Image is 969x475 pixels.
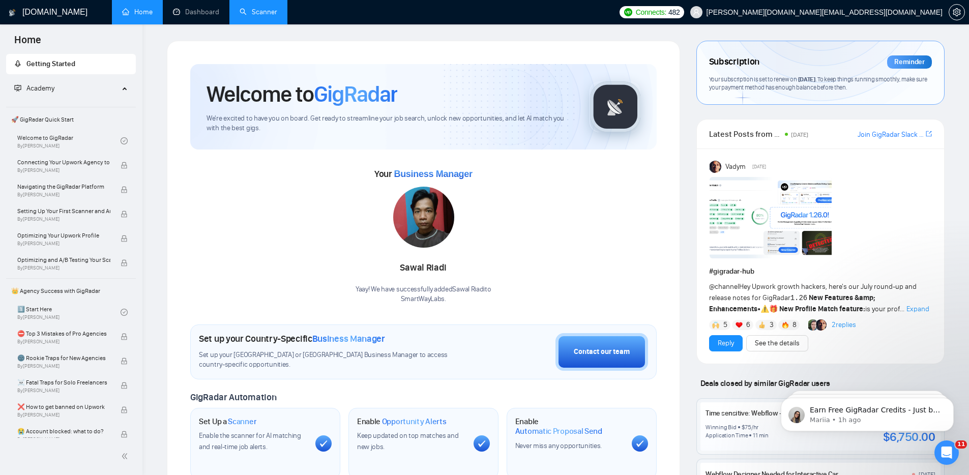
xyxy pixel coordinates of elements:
span: ⚠️ [760,305,769,313]
img: 👍 [758,321,766,329]
button: Send a message… [174,329,191,345]
span: By [PERSON_NAME] [17,167,110,173]
div: Application Time [706,431,748,439]
span: check-circle [121,309,128,316]
img: upwork-logo.png [624,8,632,16]
a: Reply [718,338,734,349]
span: 3 [770,320,774,330]
div: [DATE] [8,51,195,65]
span: @channel [709,282,739,291]
div: Winning Bid [706,423,736,431]
img: ❤️ [736,321,743,329]
a: See the details [755,338,800,349]
span: Expand [906,305,929,313]
span: 🚀 GigRadar Quick Start [7,109,135,130]
span: 😭 Account blocked: what to do? [17,426,110,436]
span: By [PERSON_NAME] [17,216,110,222]
button: Emoji picker [16,333,24,341]
a: Time sensitive: Webflow + DNS Expert — Fix Namecheap Domain Verification [706,409,929,418]
iframe: Intercom live chat [934,440,959,465]
a: setting [949,8,965,16]
strong: New Features &amp; Enhancements [709,293,876,313]
h1: Enable [515,417,624,436]
span: 5 [723,320,727,330]
span: Set up your [GEOGRAPHIC_DATA] or [GEOGRAPHIC_DATA] Business Manager to access country-specific op... [199,350,468,370]
button: go back [7,4,26,23]
span: By [PERSON_NAME] [17,339,110,345]
img: Alex B [808,319,819,331]
iframe: Intercom notifications message [766,376,969,448]
span: Never miss any opportunities. [515,441,602,450]
img: 🙌 [712,321,719,329]
a: dashboardDashboard [173,8,219,16]
span: Your subscription is set to renew on . To keep things running smoothly, make sure your payment me... [709,75,927,92]
a: homeHome [122,8,153,16]
h1: Set up your Country-Specific [199,333,385,344]
span: Navigating the GigRadar Platform [17,182,110,192]
button: Upload attachment [48,333,56,341]
button: Gif picker [32,333,40,341]
span: Hey Upwork growth hackers, here's our July round-up and release notes for GigRadar • is your prof... [709,282,917,313]
span: Optimizing and A/B Testing Your Scanner for Better Results [17,255,110,265]
a: Welcome to GigRadarBy[PERSON_NAME] [17,130,121,152]
img: 1699265967047-IMG-20231101-WA0009.jpg [393,187,454,248]
span: Deals closed by similar GigRadar users [696,374,834,392]
div: /hr [751,423,758,431]
span: Business Manager [312,333,385,344]
span: Academy [14,84,54,93]
span: Vadym [725,161,746,172]
span: setting [949,8,964,16]
span: check-circle [121,137,128,144]
span: 482 [668,7,680,18]
span: ❌ How to get banned on Upwork [17,402,110,412]
span: 👑 Agency Success with GigRadar [7,281,135,301]
div: 75 [745,423,751,431]
img: F09AC4U7ATU-image.png [710,177,832,258]
button: Contact our team [555,333,648,371]
div: Dima says… [8,166,195,209]
span: lock [121,431,128,438]
span: 🌚 Rookie Traps for New Agencies [17,353,110,363]
span: lock [121,211,128,218]
span: Enable the scanner for AI matching and real-time job alerts. [199,431,301,451]
span: Home [6,33,49,54]
span: 11 [955,440,967,449]
span: lock [121,333,128,340]
span: By [PERSON_NAME] [17,241,110,247]
p: SmartWayLabs . [356,294,491,304]
span: Academy [26,84,54,93]
span: By [PERSON_NAME] [17,388,110,394]
div: Thank you for your request! Our Upwork expert, [PERSON_NAME], provided a checklist on how you cou... [16,215,159,335]
div: Close [179,4,197,22]
span: lock [121,259,128,266]
img: gigradar-logo.png [590,81,641,132]
h1: Dima [49,5,70,13]
img: logo [9,5,16,21]
span: rocket [14,60,21,67]
span: Getting Started [26,60,75,68]
span: ⛔ Top 3 Mistakes of Pro Agencies [17,329,110,339]
span: Connects: [636,7,666,18]
div: Yaay! We have successfully added Sawal Riadi to [356,285,491,304]
span: GigRadar [314,80,397,108]
span: lock [121,382,128,389]
div: kostya.p.dev@gmail.com says… [8,88,195,166]
li: Getting Started [6,54,136,74]
code: 1.26 [790,294,808,302]
span: 🎁 [769,305,778,313]
span: Business Manager [394,169,472,179]
span: Scanner [228,417,256,427]
a: Your Upwork View Rate is Fine. How to improve your reply rate? [16,275,153,293]
div: Sawal Riadi [356,259,491,277]
span: 8 [792,320,797,330]
span: Subscription [709,53,759,71]
span: Automatic Proposal Send [515,426,602,436]
span: 6 [746,320,750,330]
a: searchScanner [240,8,277,16]
a: 2replies [832,320,856,330]
a: Join GigRadar Slack Community [858,129,924,140]
div: Dima says… [8,209,195,363]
